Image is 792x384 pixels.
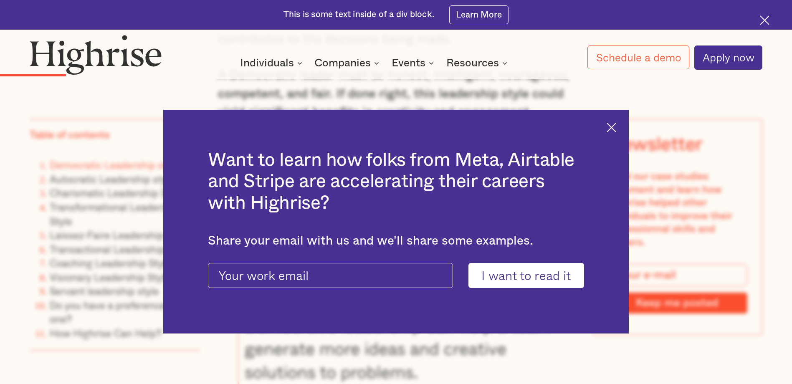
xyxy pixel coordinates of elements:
div: Resources [446,58,499,68]
a: Apply now [694,45,762,70]
div: Individuals [240,58,294,68]
div: Events [392,58,425,68]
div: Companies [314,58,382,68]
h2: Want to learn how folks from Meta, Airtable and Stripe are accelerating their careers with Highrise? [208,149,584,214]
div: Resources [446,58,510,68]
div: Individuals [240,58,305,68]
input: I want to read it [468,263,584,288]
div: Events [392,58,436,68]
img: Highrise logo [30,35,162,75]
form: current-ascender-blog-article-modal-form [208,263,584,288]
img: Cross icon [760,15,769,25]
div: This is some text inside of a div block. [283,9,434,20]
a: Learn More [449,5,509,24]
img: Cross icon [607,123,616,132]
input: Your work email [208,263,453,288]
div: Share your email with us and we'll share some examples. [208,234,584,248]
div: Companies [314,58,371,68]
a: Schedule a demo [587,45,689,69]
